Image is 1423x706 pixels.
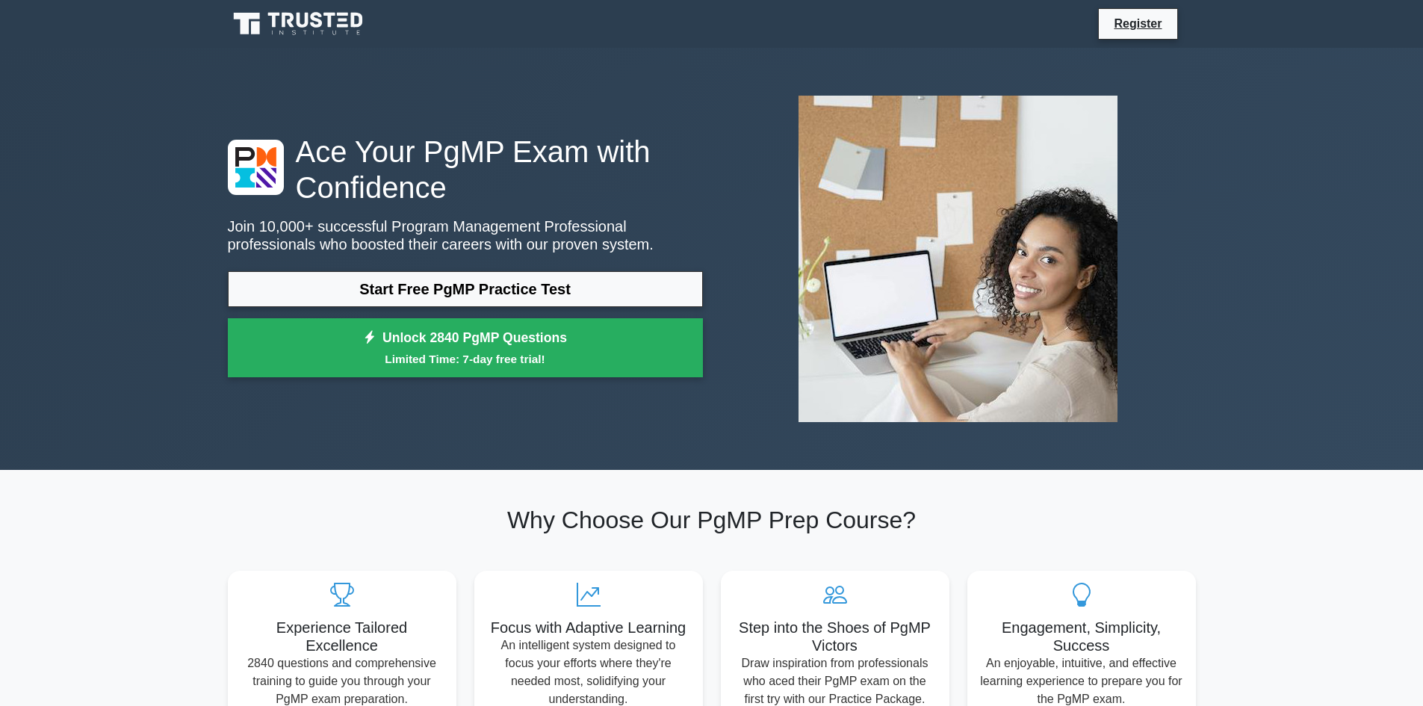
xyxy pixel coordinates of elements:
[979,619,1184,654] h5: Engagement, Simplicity, Success
[733,619,937,654] h5: Step into the Shoes of PgMP Victors
[228,217,703,253] p: Join 10,000+ successful Program Management Professional professionals who boosted their careers w...
[228,134,703,205] h1: Ace Your PgMP Exam with Confidence
[228,271,703,307] a: Start Free PgMP Practice Test
[228,318,703,378] a: Unlock 2840 PgMP QuestionsLimited Time: 7-day free trial!
[1105,14,1171,33] a: Register
[247,350,684,368] small: Limited Time: 7-day free trial!
[486,619,691,637] h5: Focus with Adaptive Learning
[240,619,444,654] h5: Experience Tailored Excellence
[228,506,1196,534] h2: Why Choose Our PgMP Prep Course?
